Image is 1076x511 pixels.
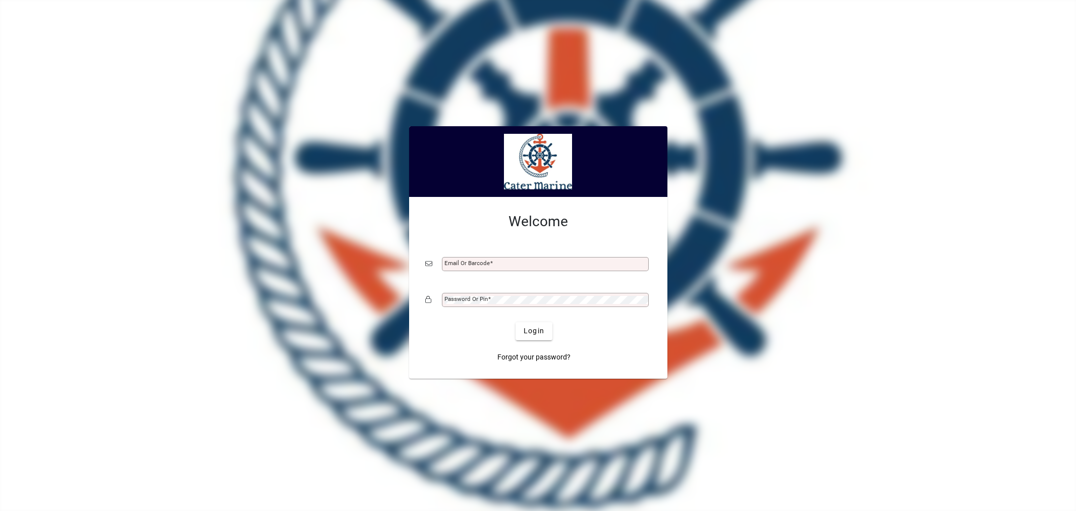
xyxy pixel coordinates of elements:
[493,348,575,367] a: Forgot your password?
[425,213,651,230] h2: Welcome
[516,322,552,340] button: Login
[444,295,488,302] mat-label: Password or Pin
[524,326,544,336] span: Login
[444,260,490,267] mat-label: Email or Barcode
[497,352,571,363] span: Forgot your password?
